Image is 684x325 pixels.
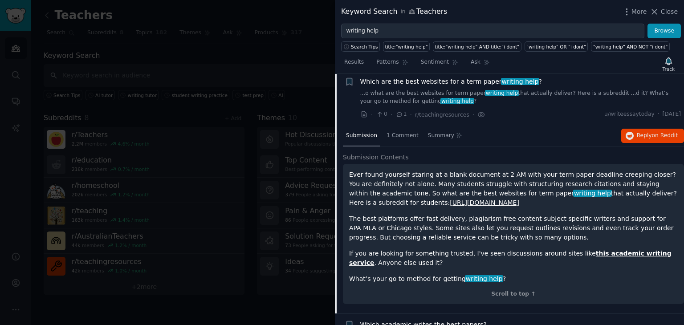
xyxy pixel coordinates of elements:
span: writing help [501,78,539,85]
span: writing help [440,98,474,104]
span: More [631,7,647,16]
span: · [472,110,474,119]
span: Summary [428,132,454,140]
a: Ask [468,55,493,73]
a: Results [341,55,367,73]
p: If you are looking for something trusted, I've seen discussions around sites like . Anyone else u... [349,249,678,268]
span: Sentiment [421,58,449,66]
div: "writing help" OR "i dont" [526,44,586,50]
button: Track [660,55,678,73]
span: · [410,110,412,119]
div: Track [663,66,675,72]
div: Scroll to top ↑ [349,290,678,298]
button: Browse [647,24,681,39]
a: [URL][DOMAIN_NAME] [450,199,519,206]
span: Search Tips [351,44,378,50]
span: Patterns [376,58,399,66]
span: writing help [465,275,503,282]
a: title:"writing help" AND title:"i dont" [433,41,521,52]
span: · [658,110,660,118]
button: More [622,7,647,16]
span: 0 [376,110,387,118]
span: Reply [637,132,678,140]
div: title:"writing help" AND title:"i dont" [435,44,520,50]
span: writing help [573,190,611,197]
span: 1 Comment [387,132,419,140]
div: title:"writing help" [385,44,428,50]
span: Close [661,7,678,16]
a: "writing help" AND NOT "i dont" [591,41,669,52]
span: in [400,8,405,16]
span: Submission Contents [343,153,409,162]
a: "writing help" OR "i dont" [525,41,588,52]
button: Close [650,7,678,16]
p: What’s your go to method for getting ? [349,274,678,284]
button: Search Tips [341,41,380,52]
div: Keyword Search Teachers [341,6,447,17]
span: Ask [471,58,480,66]
span: u/writeessaytoday [604,110,655,118]
input: Try a keyword related to your business [341,24,644,39]
span: on Reddit [652,132,678,138]
span: [DATE] [663,110,681,118]
span: 1 [395,110,407,118]
button: Replyon Reddit [621,129,684,143]
p: Ever found yourself staring at a blank document at 2 AM with your term paper deadline creeping cl... [349,170,678,207]
a: Which are the best websites for a term paperwriting help? [360,77,542,86]
a: ...o what are the best websites for term paperwriting helpthat actually deliver? Here is a subred... [360,89,681,105]
span: writing help [485,90,519,96]
span: Results [344,58,364,66]
span: Which are the best websites for a term paper ? [360,77,542,86]
div: "writing help" AND NOT "i dont" [593,44,668,50]
a: Patterns [373,55,411,73]
span: · [391,110,392,119]
p: The best platforms offer fast delivery, plagiarism free content subject specific writers and supp... [349,214,678,242]
span: · [371,110,373,119]
a: title:"writing help" [383,41,430,52]
a: Sentiment [418,55,461,73]
span: r/teachingresources [415,112,469,118]
span: Submission [346,132,377,140]
a: this academic writing service [349,250,672,266]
